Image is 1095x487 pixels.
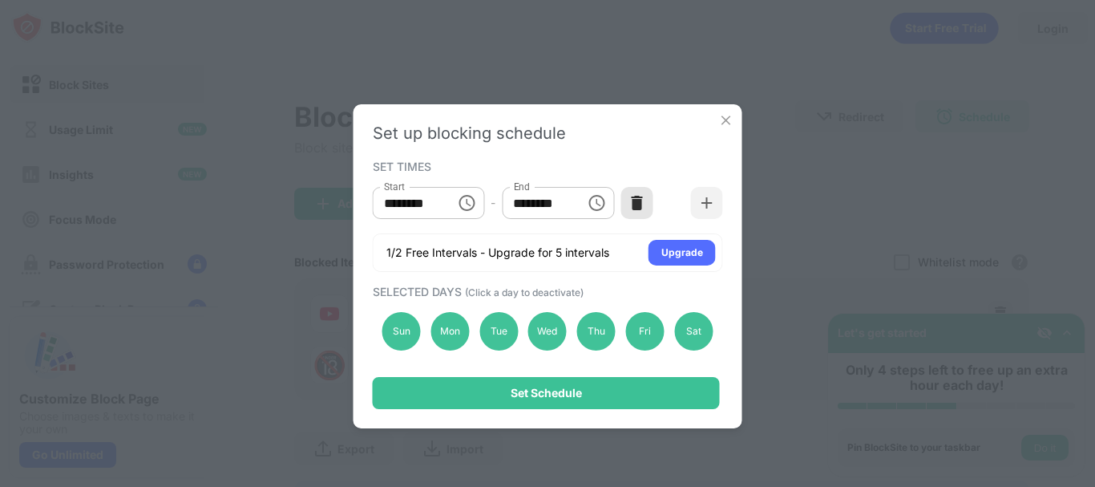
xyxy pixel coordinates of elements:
[661,245,703,261] div: Upgrade
[430,312,469,351] div: Mon
[674,312,713,351] div: Sat
[528,312,567,351] div: Wed
[511,387,582,400] div: Set Schedule
[491,194,495,212] div: -
[382,312,421,351] div: Sun
[513,180,530,193] label: End
[718,112,734,128] img: x-button.svg
[479,312,518,351] div: Tue
[384,180,405,193] label: Start
[386,245,609,261] div: 1/2 Free Intervals - Upgrade for 5 intervals
[373,160,719,172] div: SET TIMES
[626,312,665,351] div: Fri
[373,285,719,298] div: SELECTED DAYS
[465,286,584,298] span: (Click a day to deactivate)
[373,124,723,143] div: Set up blocking schedule
[577,312,616,351] div: Thu
[451,187,483,219] button: Choose time, selected time is 7:00 AM
[580,187,612,219] button: Choose time, selected time is 8:00 AM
